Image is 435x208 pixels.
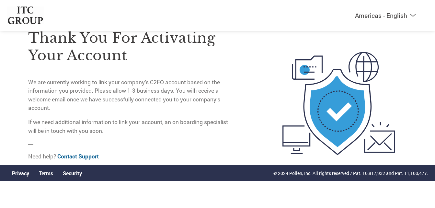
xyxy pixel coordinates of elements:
a: Privacy [12,170,29,177]
p: If we need additional information to link your account, an on boarding specialist will be in touc... [28,118,233,135]
p: © 2024 Pollen, Inc. All rights reserved / Pat. 10,817,932 and Pat. 11,100,477. [273,170,428,177]
a: Security [63,170,82,177]
h3: Thank you for activating your account [28,29,233,64]
div: — [28,15,233,167]
p: We are currently working to link your company’s C2FO account based on the information you provide... [28,78,233,112]
img: ITC Group [7,6,44,24]
img: activated [270,15,407,192]
p: Need help? [28,152,233,161]
a: Contact Support [57,153,99,160]
a: Terms [39,170,53,177]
